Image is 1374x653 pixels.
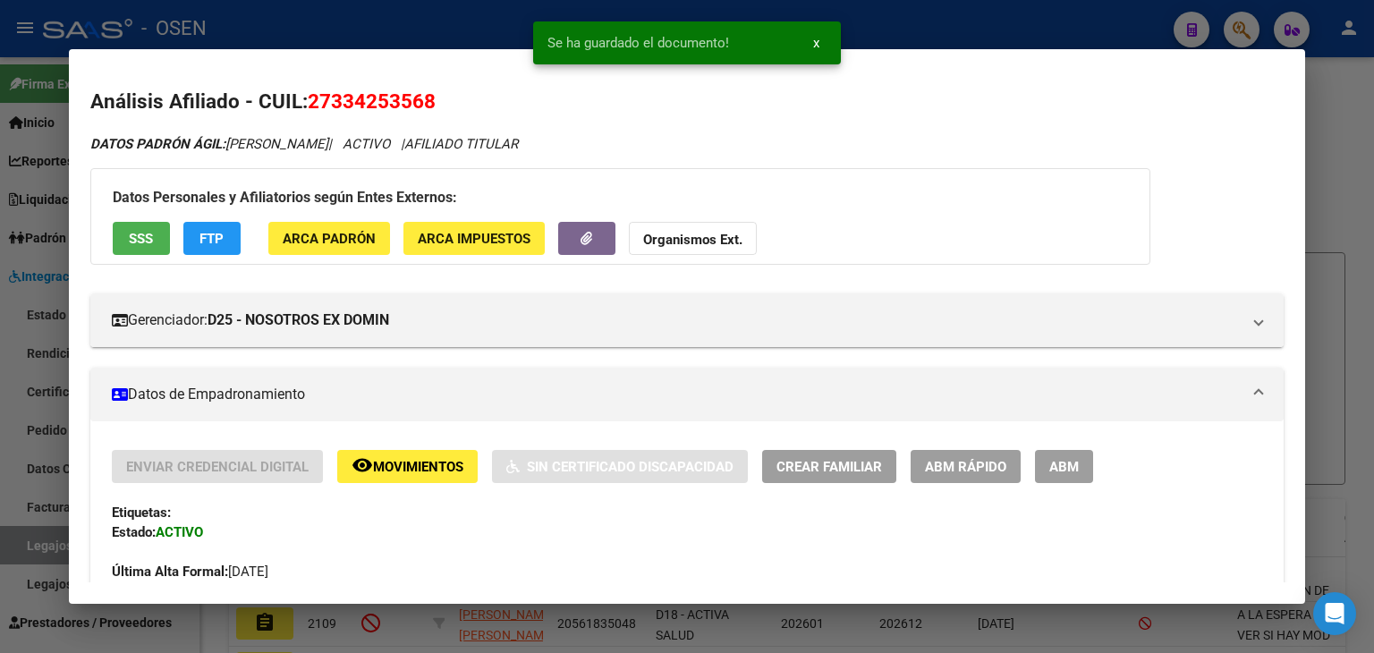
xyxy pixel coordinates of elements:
button: x [799,27,834,59]
button: Sin Certificado Discapacidad [492,450,748,483]
span: [DATE] [112,564,268,580]
span: [PERSON_NAME] [90,136,328,152]
span: ABM [1049,459,1079,475]
mat-icon: remove_red_eye [352,454,373,476]
span: 27334253568 [308,89,436,113]
button: ARCA Impuestos [403,222,545,255]
strong: Organismos Ext. [643,232,742,248]
span: AFILIADO TITULAR [404,136,518,152]
button: Organismos Ext. [629,222,757,255]
button: ABM Rápido [911,450,1021,483]
span: x [813,35,819,51]
strong: DATOS PADRÓN ÁGIL: [90,136,225,152]
mat-expansion-panel-header: Datos de Empadronamiento [90,368,1284,421]
button: SSS [113,222,170,255]
h2: Análisis Afiliado - CUIL: [90,87,1284,117]
button: ABM [1035,450,1093,483]
button: ARCA Padrón [268,222,390,255]
h3: Datos Personales y Afiliatorios según Entes Externos: [113,187,1128,208]
strong: Última Alta Formal: [112,564,228,580]
span: Se ha guardado el documento! [547,34,729,52]
mat-panel-title: Gerenciador: [112,310,1241,331]
span: ARCA Padrón [283,231,376,247]
span: Crear Familiar [776,459,882,475]
strong: Estado: [112,524,156,540]
button: Movimientos [337,450,478,483]
strong: Etiquetas: [112,505,171,521]
button: Crear Familiar [762,450,896,483]
mat-panel-title: Datos de Empadronamiento [112,384,1241,405]
span: Sin Certificado Discapacidad [527,459,734,475]
span: Movimientos [373,459,463,475]
button: Enviar Credencial Digital [112,450,323,483]
div: Open Intercom Messenger [1313,592,1356,635]
i: | ACTIVO | [90,136,518,152]
span: Enviar Credencial Digital [126,459,309,475]
span: ABM Rápido [925,459,1006,475]
span: FTP [199,231,224,247]
button: FTP [183,222,241,255]
mat-expansion-panel-header: Gerenciador:D25 - NOSOTROS EX DOMIN [90,293,1284,347]
span: SSS [129,231,153,247]
strong: ACTIVO [156,524,203,540]
span: ARCA Impuestos [418,231,530,247]
strong: D25 - NOSOTROS EX DOMIN [208,310,389,331]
